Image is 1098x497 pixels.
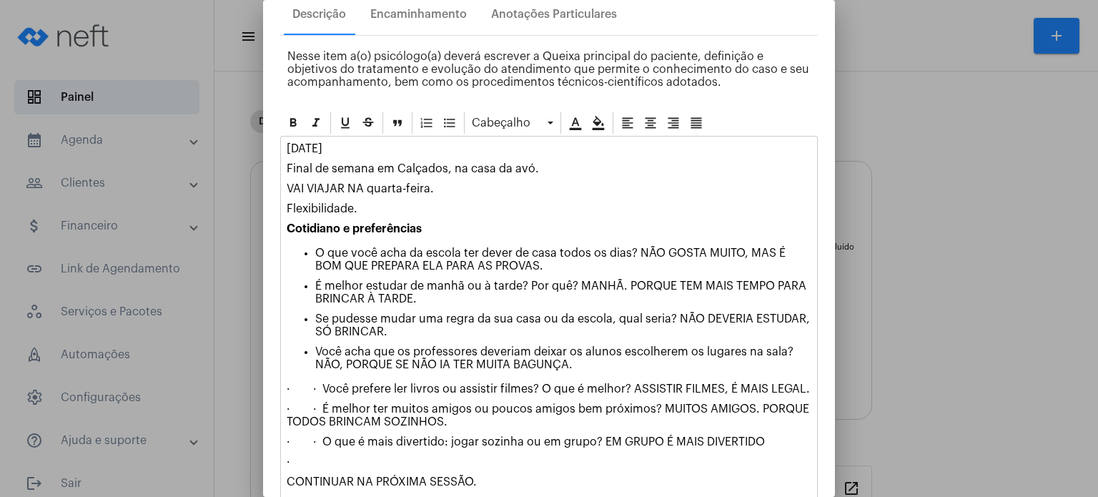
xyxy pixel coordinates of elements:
[287,162,811,175] p: Final de semana em Calçados, na casa da avó.
[282,112,304,134] div: Negrito
[315,313,811,338] p: Se pudesse mudar uma regra da sua casa ou da escola, qual seria? NÃO DEVERIA ESTUDAR, SÓ BRINCAR.
[439,112,460,134] div: Bullet List
[370,8,467,21] div: Encaminhamento
[468,112,557,134] div: Cabeçalho
[640,112,661,134] div: Alinhar ao centro
[315,280,811,305] p: É melhor estudar de manhã ou à tarde? Por quê? MANHÃ. PORQUE TEM MAIS TEMPO PARA BRINCAR À TARDE.
[305,112,327,134] div: Itálico
[287,476,811,488] p: CONTINUAR NA PRÓXIMA SESSÃO.
[287,223,422,235] strong: Cotidiano e preferências
[686,112,707,134] div: Alinhar justificado
[315,247,811,272] p: O que você acha da escola ter dever de casa todos os dias? NÃO GOSTA MUITO, MAS É BOM QUE PREPARA...
[357,112,379,134] div: Strike
[588,112,609,134] div: Cor de fundo
[315,345,811,371] p: Você acha que os professores deveriam deixar os alunos escolherem os lugares na sala? NÃO, PORQUE...
[292,8,346,21] div: Descrição
[287,383,811,395] p: · · Você prefere ler livros ou assistir filmes? O que é melhor? ASSISTIR FILMES, É MAIS LEGAL.
[617,112,638,134] div: Alinhar à esquerda
[335,112,356,134] div: Sublinhado
[287,456,811,468] p: ·
[663,112,684,134] div: Alinhar à direita
[287,182,811,195] p: VAI VIAJAR NA quarta-feira.
[387,112,408,134] div: Blockquote
[287,436,811,448] p: · · O que é mais divertido: jogar sozinha ou em grupo? EM GRUPO É MAIS DIVERTIDO
[287,403,811,428] p: · · É melhor ter muitos amigos ou poucos amigos bem próximos? MUITOS AMIGOS. PORQUE TODOS BRINCAM...
[287,51,809,88] span: Nesse item a(o) psicólogo(a) deverá escrever a Queixa principal do paciente, definição e objetivo...
[565,112,586,134] div: Cor do texto
[416,112,437,134] div: Ordered List
[491,8,617,21] div: Anotações Particulares
[287,202,811,215] p: Flexibilidade.
[287,142,811,155] p: [DATE]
